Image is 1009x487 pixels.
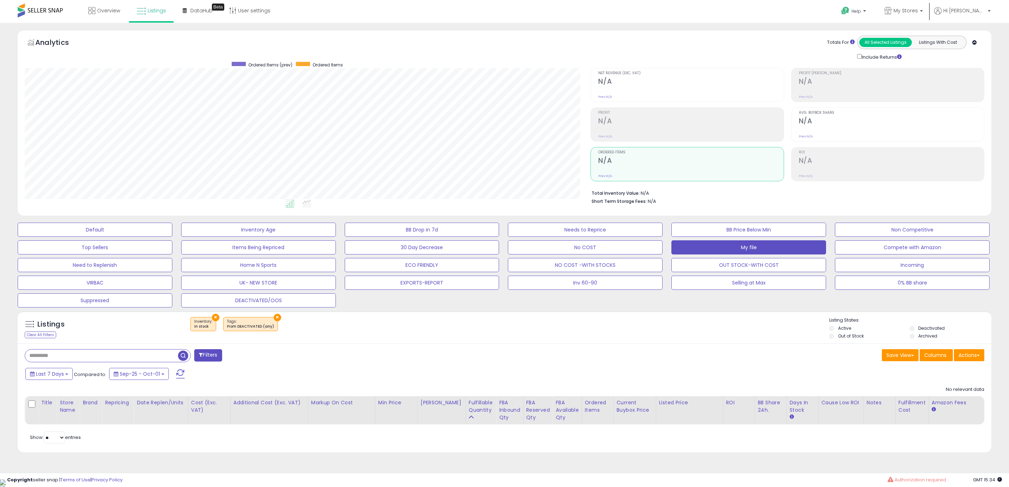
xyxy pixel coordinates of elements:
[799,77,984,87] h2: N/A
[598,95,612,99] small: Prev: N/A
[378,399,415,406] div: Min Price
[134,396,188,424] th: CSV column name: cust_attr_4_Date Replen/Units
[836,1,873,23] a: Help
[799,71,984,75] span: Profit [PERSON_NAME]
[469,399,493,414] div: Fulfillable Quantity
[91,476,123,483] a: Privacy Policy
[671,276,826,290] button: Selling at Max
[190,7,213,14] span: DataHub
[37,319,65,329] h5: Listings
[841,6,850,15] i: Get Help
[97,7,120,14] span: Overview
[181,258,336,272] button: Home N Sports
[248,62,292,68] span: Ordered Items (prev)
[109,368,169,380] button: Sep-25 - Oct-01
[943,7,986,14] span: Hi [PERSON_NAME]
[918,333,937,339] label: Archived
[671,258,826,272] button: OUT STOCK-WITH COST
[585,399,611,414] div: Ordered Items
[598,174,612,178] small: Prev: N/A
[799,134,813,139] small: Prev: N/A
[313,62,343,68] span: Ordered Items
[932,406,936,413] small: Amazon Fees.
[212,4,224,11] div: Tooltip anchor
[934,7,991,23] a: Hi [PERSON_NAME]
[7,476,33,483] strong: Copyright
[859,38,912,47] button: All Selected Listings
[799,117,984,127] h2: N/A
[799,174,813,178] small: Prev: N/A
[894,7,918,14] span: My Stores
[829,317,991,324] p: Listing States:
[799,157,984,166] h2: N/A
[556,399,578,421] div: FBA Available Qty
[973,476,1002,483] span: 2025-10-9 15:34 GMT
[592,190,640,196] b: Total Inventory Value:
[912,38,964,47] button: Listings With Cost
[508,240,663,254] button: No COST
[758,399,784,414] div: BB Share 24h.
[60,476,90,483] a: Terms of Use
[212,314,219,321] button: ×
[345,223,499,237] button: BB Drop in 7d
[838,333,864,339] label: Out of Stock
[592,198,647,204] b: Short Term Storage Fees:
[227,324,274,329] div: From DEACTIVATED (any)
[345,258,499,272] button: ECO FRIENDLY
[181,223,336,237] button: Inventory Age
[818,396,863,424] th: CSV column name: cust_attr_5_Cause Low ROI
[18,240,172,254] button: Top Sellers
[227,319,274,329] span: Tags :
[918,325,945,331] label: Deactivated
[345,240,499,254] button: 30 Day Decrease
[25,368,73,380] button: Last 7 Days
[726,399,752,406] div: ROI
[924,352,946,359] span: Columns
[148,7,166,14] span: Listings
[18,223,172,237] button: Default
[526,399,550,421] div: FBA Reserved Qty
[821,399,861,406] div: Cause Low ROI
[598,117,783,127] h2: N/A
[508,276,663,290] button: Inv 60-90
[233,399,305,406] div: Additional Cost (Exc. VAT)
[835,258,990,272] button: Incoming
[827,39,855,46] div: Totals For
[120,370,160,377] span: Sep-25 - Oct-01
[499,399,520,421] div: FBA inbound Qty
[194,349,222,362] button: Filters
[345,276,499,290] button: EXPORTS-REPORT
[835,276,990,290] button: 0% BB share
[35,37,83,49] h5: Analytics
[181,240,336,254] button: Items Being Repriced
[617,399,653,414] div: Current Buybox Price
[648,198,656,205] span: N/A
[598,71,783,75] span: Net Revenue (Exc. VAT)
[274,314,281,321] button: ×
[598,111,783,115] span: Profit
[191,399,227,414] div: Cost (Exc. VAT)
[835,240,990,254] button: Compete with Amazon
[598,134,612,139] small: Prev: N/A
[835,223,990,237] button: Non Competitive
[790,414,794,420] small: Days In Stock.
[954,349,984,361] button: Actions
[421,399,463,406] div: [PERSON_NAME]
[18,276,172,290] button: VIRBAC
[852,53,910,61] div: Include Returns
[851,8,861,14] span: Help
[41,399,54,406] div: Title
[932,399,993,406] div: Amazon Fees
[920,349,953,361] button: Columns
[799,111,984,115] span: Avg. Buybox Share
[181,293,336,307] button: DEACTIVATED/OOS
[946,386,984,393] div: No relevant data
[882,349,919,361] button: Save View
[598,157,783,166] h2: N/A
[83,399,99,406] div: Brand
[863,396,895,424] th: CSV column name: cust_attr_3_Notes
[671,223,826,237] button: BB Price Below Min
[790,399,815,414] div: Days In Stock
[25,331,56,338] div: Clear All Filters
[105,399,131,406] div: Repricing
